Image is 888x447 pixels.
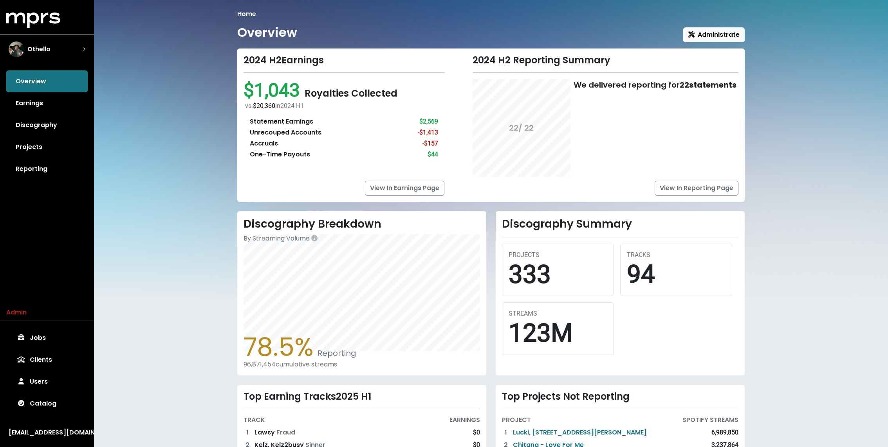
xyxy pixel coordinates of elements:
[244,79,305,101] span: $1,043
[6,371,88,393] a: Users
[305,87,397,100] span: Royalties Collected
[244,428,251,437] div: 1
[6,327,88,349] a: Jobs
[9,41,24,57] img: The selected account / producer
[473,428,480,437] div: $0
[473,55,738,66] div: 2024 H2 Reporting Summary
[513,428,647,437] a: Lucki, [STREET_ADDRESS][PERSON_NAME]
[237,9,745,19] nav: breadcrumb
[314,348,356,359] span: Reporting
[250,150,310,159] div: One-Time Payouts
[509,318,607,348] div: 123M
[509,260,607,290] div: 333
[244,217,480,231] h2: Discography Breakdown
[6,136,88,158] a: Projects
[6,15,60,24] a: mprs logo
[418,128,438,137] div: -$1,413
[250,139,278,148] div: Accruals
[250,117,313,126] div: Statement Earnings
[509,250,607,260] div: PROJECTS
[6,427,88,438] button: [EMAIL_ADDRESS][DOMAIN_NAME]
[502,428,510,437] div: 1
[711,428,738,437] div: 6,989,850
[250,128,321,137] div: Unrecouped Accounts
[502,391,738,402] div: Top Projects Not Reporting
[237,9,256,19] li: Home
[244,415,265,425] div: TRACK
[9,428,85,437] div: [EMAIL_ADDRESS][DOMAIN_NAME]
[688,30,740,39] span: Administrate
[276,428,295,437] span: Fraud
[6,92,88,114] a: Earnings
[244,55,444,66] div: 2024 H2 Earnings
[682,415,738,425] div: SPOTIFY STREAMS
[502,217,738,231] h2: Discography Summary
[6,114,88,136] a: Discography
[254,428,276,437] span: Lawsy
[244,330,314,364] span: 78.5%
[6,158,88,180] a: Reporting
[627,260,726,290] div: 94
[627,250,726,260] div: TRACKS
[365,181,444,196] a: View In Earnings Page
[683,27,745,42] button: Administrate
[244,391,480,402] div: Top Earning Tracks 2025 H1
[253,102,275,110] span: $20,360
[6,349,88,371] a: Clients
[680,79,736,90] b: 22 statements
[245,101,444,111] div: vs. in 2024 H1
[428,150,438,159] div: $44
[419,117,438,126] div: $2,569
[6,393,88,415] a: Catalog
[27,45,51,54] span: Othello
[509,309,607,318] div: STREAMS
[574,79,736,91] div: We delivered reporting for
[502,415,531,425] div: PROJECT
[244,361,480,368] div: 96,871,454 cumulative streams
[237,25,297,40] h1: Overview
[655,181,738,196] a: View In Reporting Page
[244,234,310,243] span: By Streaming Volume
[449,415,480,425] div: EARNINGS
[422,139,438,148] div: -$157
